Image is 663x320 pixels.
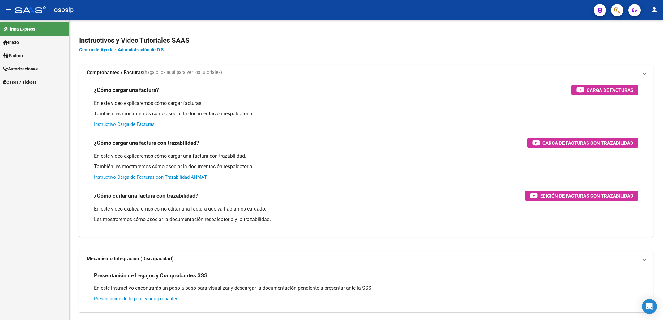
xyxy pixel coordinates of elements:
h3: Presentación de Legajos y Comprobantes SSS [94,271,207,280]
p: También les mostraremos cómo asociar la documentación respaldatoria. [94,110,638,117]
p: En este video explicaremos cómo cargar una factura con trazabilidad. [94,153,638,160]
a: Instructivo Carga de Facturas [94,122,155,127]
p: En este instructivo encontrarás un paso a paso para visualizar y descargar la documentación pendi... [94,285,638,292]
h2: Instructivos y Video Tutoriales SAAS [79,35,653,46]
h3: ¿Cómo editar una factura con trazabilidad? [94,191,198,200]
a: Centro de Ayuda - Administración de O.S. [79,47,165,53]
span: Carga de Facturas con Trazabilidad [542,139,633,147]
span: Edición de Facturas con Trazabilidad [540,192,633,200]
span: Padrón [3,52,23,59]
div: Mecanismo Integración (Discapacidad) [79,266,653,312]
span: Carga de Facturas [587,86,633,94]
p: Les mostraremos cómo asociar la documentación respaldatoria y la trazabilidad. [94,216,638,223]
button: Edición de Facturas con Trazabilidad [525,191,638,201]
div: Open Intercom Messenger [642,299,657,314]
strong: Mecanismo Integración (Discapacidad) [87,255,174,262]
mat-icon: person [651,6,658,13]
span: (haga click aquí para ver los tutoriales) [143,69,222,76]
button: Carga de Facturas con Trazabilidad [527,138,638,148]
span: Inicio [3,39,19,46]
mat-icon: menu [5,6,12,13]
strong: Comprobantes / Facturas [87,69,143,76]
p: En este video explicaremos cómo editar una factura que ya habíamos cargado. [94,206,638,212]
a: Instructivo Carga de Facturas con Trazabilidad ANMAT [94,174,207,180]
span: Casos / Tickets [3,79,36,86]
p: También les mostraremos cómo asociar la documentación respaldatoria. [94,163,638,170]
span: Autorizaciones [3,66,38,72]
button: Carga de Facturas [571,85,638,95]
mat-expansion-panel-header: Mecanismo Integración (Discapacidad) [79,251,653,266]
h3: ¿Cómo cargar una factura? [94,86,159,94]
span: - ospsip [49,3,74,17]
h3: ¿Cómo cargar una factura con trazabilidad? [94,139,199,147]
div: Comprobantes / Facturas(haga click aquí para ver los tutoriales) [79,80,653,237]
span: Firma Express [3,26,35,32]
a: Presentación de legajos y comprobantes [94,296,178,301]
mat-expansion-panel-header: Comprobantes / Facturas(haga click aquí para ver los tutoriales) [79,65,653,80]
p: En este video explicaremos cómo cargar facturas. [94,100,638,107]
